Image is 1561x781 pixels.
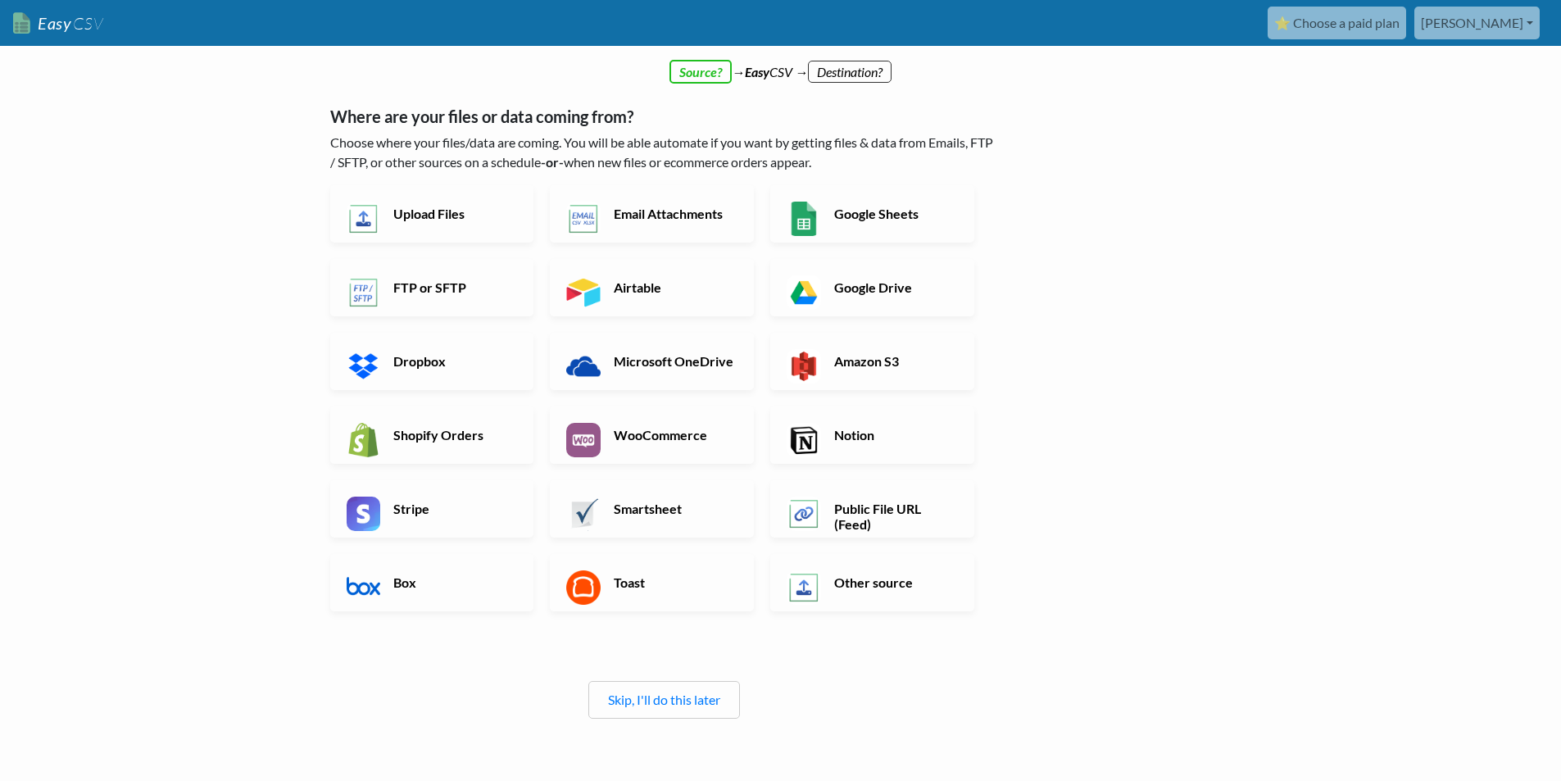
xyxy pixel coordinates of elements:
h6: Google Drive [830,279,959,295]
a: Google Drive [770,259,974,316]
a: Other source [770,554,974,611]
img: Public File URL App & API [787,497,821,531]
h6: Google Sheets [830,206,959,221]
a: EasyCSV [13,7,103,40]
h6: Dropbox [389,353,518,369]
a: [PERSON_NAME] [1414,7,1540,39]
img: Smartsheet App & API [566,497,601,531]
h6: Notion [830,427,959,443]
img: Dropbox App & API [347,349,381,384]
h6: Other source [830,574,959,590]
a: FTP or SFTP [330,259,534,316]
h6: Toast [610,574,738,590]
img: Upload Files App & API [347,202,381,236]
a: Skip, I'll do this later [608,692,720,707]
h6: WooCommerce [610,427,738,443]
img: Stripe App & API [347,497,381,531]
img: Other Source App & API [787,570,821,605]
img: FTP or SFTP App & API [347,275,381,310]
h6: Amazon S3 [830,353,959,369]
div: → CSV → [314,46,1248,82]
img: Notion App & API [787,423,821,457]
img: Google Drive App & API [787,275,821,310]
p: Choose where your files/data are coming. You will be able automate if you want by getting files &... [330,133,998,172]
a: WooCommerce [550,406,754,464]
a: Toast [550,554,754,611]
a: Stripe [330,480,534,538]
a: Notion [770,406,974,464]
img: WooCommerce App & API [566,423,601,457]
h6: Public File URL (Feed) [830,501,959,532]
h6: Microsoft OneDrive [610,353,738,369]
h6: FTP or SFTP [389,279,518,295]
a: Box [330,554,534,611]
a: Email Attachments [550,185,754,243]
img: Box App & API [347,570,381,605]
img: Email New CSV or XLSX File App & API [566,202,601,236]
h6: Upload Files [389,206,518,221]
a: Amazon S3 [770,333,974,390]
h6: Smartsheet [610,501,738,516]
h6: Box [389,574,518,590]
a: Airtable [550,259,754,316]
img: Airtable App & API [566,275,601,310]
h6: Stripe [389,501,518,516]
a: Smartsheet [550,480,754,538]
h6: Airtable [610,279,738,295]
a: ⭐ Choose a paid plan [1268,7,1406,39]
h6: Email Attachments [610,206,738,221]
img: Toast App & API [566,570,601,605]
h6: Shopify Orders [389,427,518,443]
a: Google Sheets [770,185,974,243]
a: Microsoft OneDrive [550,333,754,390]
a: Shopify Orders [330,406,534,464]
img: Amazon S3 App & API [787,349,821,384]
img: Shopify App & API [347,423,381,457]
a: Upload Files [330,185,534,243]
span: CSV [71,13,103,34]
h5: Where are your files or data coming from? [330,107,998,126]
b: -or- [541,154,564,170]
img: Microsoft OneDrive App & API [566,349,601,384]
a: Public File URL (Feed) [770,480,974,538]
a: Dropbox [330,333,534,390]
img: Google Sheets App & API [787,202,821,236]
